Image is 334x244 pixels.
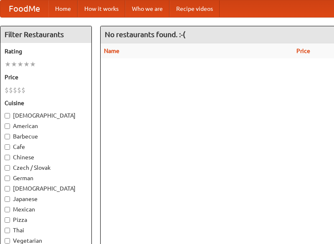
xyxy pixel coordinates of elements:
li: ★ [30,60,36,69]
a: Price [296,48,310,54]
li: $ [5,86,9,95]
a: Who we are [125,0,170,17]
h5: Rating [5,47,87,55]
label: Pizza [5,216,87,224]
label: Czech / Slovak [5,164,87,172]
label: German [5,174,87,182]
li: ★ [17,60,23,69]
input: Vegetarian [5,238,10,244]
li: ★ [5,60,11,69]
label: Thai [5,226,87,234]
li: ★ [11,60,17,69]
input: German [5,176,10,181]
a: How it works [78,0,125,17]
li: $ [13,86,17,95]
a: FoodMe [0,0,48,17]
h4: Filter Restaurants [0,26,91,43]
li: $ [21,86,25,95]
input: American [5,123,10,129]
label: Mexican [5,205,87,214]
a: Recipe videos [170,0,220,17]
h5: Cuisine [5,99,87,107]
label: [DEMOGRAPHIC_DATA] [5,111,87,120]
input: Thai [5,228,10,233]
input: Cafe [5,144,10,150]
label: American [5,122,87,130]
label: Barbecue [5,132,87,141]
h5: Price [5,73,87,81]
input: [DEMOGRAPHIC_DATA] [5,113,10,118]
input: Chinese [5,155,10,160]
input: Czech / Slovak [5,165,10,171]
li: $ [9,86,13,95]
input: [DEMOGRAPHIC_DATA] [5,186,10,191]
li: $ [17,86,21,95]
label: [DEMOGRAPHIC_DATA] [5,184,87,193]
input: Barbecue [5,134,10,139]
label: Chinese [5,153,87,161]
a: Home [48,0,78,17]
input: Pizza [5,217,10,223]
input: Japanese [5,196,10,202]
a: Name [104,48,119,54]
input: Mexican [5,207,10,212]
li: ★ [23,60,30,69]
label: Japanese [5,195,87,203]
ng-pluralize: No restaurants found. :-( [105,30,185,38]
label: Cafe [5,143,87,151]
